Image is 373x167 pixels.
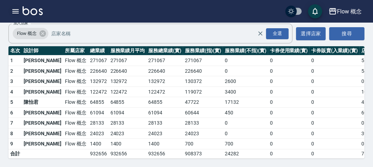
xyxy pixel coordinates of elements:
td: 28133 [183,118,223,129]
td: Flow 概念 [63,139,88,149]
td: Flow 概念 [63,87,88,97]
td: 908373 [183,149,223,158]
td: 932656 [146,149,183,158]
td: 132972 [88,76,109,87]
td: 700 [223,139,268,149]
td: 0 [223,128,268,139]
span: 6 [10,110,13,115]
td: 122472 [109,87,147,97]
span: 7 [10,120,13,126]
td: [PERSON_NAME] [22,128,63,139]
td: 226640 [183,66,223,76]
span: 2 [10,68,13,74]
th: 卡券使用業績(實) [268,46,310,55]
td: 60644 [183,107,223,118]
td: 28133 [88,118,109,129]
span: Flow 概念 [13,30,41,37]
button: 搜尋 [329,27,365,40]
td: 0 [309,149,359,158]
td: Flow 概念 [63,55,88,66]
span: 3 [10,78,13,84]
span: 1 [10,58,13,63]
td: 3400 [223,87,268,97]
td: 1400 [146,139,183,149]
td: 0 [309,97,359,108]
td: 271067 [109,55,147,66]
td: 28133 [109,118,147,129]
td: [PERSON_NAME] [22,66,63,76]
td: 24282 [223,149,268,158]
td: 17132 [223,97,268,108]
td: Flow 概念 [63,128,88,139]
td: Flow 概念 [63,66,88,76]
td: 0 [223,118,268,129]
td: 61094 [109,107,147,118]
td: 119072 [183,87,223,97]
td: 24023 [183,128,223,139]
td: 132972 [146,76,183,87]
th: 服務業績(不指)(實) [223,46,268,55]
td: 0 [268,118,310,129]
div: 全選 [266,28,289,39]
span: 4 [10,89,13,95]
img: Logo [23,6,43,15]
td: 0 [268,139,310,149]
td: 932656 [109,149,147,158]
td: 0 [268,107,310,118]
th: 卡券販賣(入業績)(實) [309,46,359,55]
td: [PERSON_NAME] [22,87,63,97]
div: Flow 概念 [13,28,48,39]
td: Flow 概念 [63,76,88,87]
td: 0 [223,55,268,66]
th: 服務總業績(實) [146,46,183,55]
th: 所屬店家 [63,46,88,55]
th: 名次 [8,46,22,55]
td: 0 [309,139,359,149]
td: 24023 [146,128,183,139]
td: 0 [309,55,359,66]
td: 0 [268,128,310,139]
td: [PERSON_NAME] [22,76,63,87]
td: 0 [309,107,359,118]
td: 0 [309,66,359,76]
td: 0 [268,76,310,87]
label: 加入店家 [13,20,28,26]
span: 9 [10,141,13,147]
th: 總業績 [88,46,109,55]
td: 1400 [109,139,147,149]
td: 2600 [223,76,268,87]
input: 店家名稱 [49,28,270,40]
th: 服務業績月平均 [109,46,147,55]
td: 61094 [88,107,109,118]
td: 271067 [183,55,223,66]
td: 0 [309,87,359,97]
th: 設計師 [22,46,63,55]
td: 0 [268,87,310,97]
td: 24023 [109,128,147,139]
td: 1400 [88,139,109,149]
td: 0 [268,66,310,76]
td: 226640 [88,66,109,76]
td: 0 [268,97,310,108]
td: 64855 [88,97,109,108]
td: 226640 [146,66,183,76]
td: 0 [309,128,359,139]
td: Flow 概念 [63,107,88,118]
td: 陳怡君 [22,97,63,108]
th: 服務業績(指)(實) [183,46,223,55]
td: 122472 [88,87,109,97]
td: 28133 [146,118,183,129]
td: 132972 [109,76,147,87]
td: 0 [309,118,359,129]
button: Open [265,27,290,41]
div: Flow 概念 [337,7,362,16]
span: 5 [10,99,13,105]
button: save [308,4,322,18]
td: 24023 [88,128,109,139]
button: 選擇店家 [296,27,326,40]
td: 0 [309,76,359,87]
button: Clear [255,29,265,38]
td: 0 [223,66,268,76]
td: [PERSON_NAME] [22,55,63,66]
td: [PERSON_NAME] [22,139,63,149]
